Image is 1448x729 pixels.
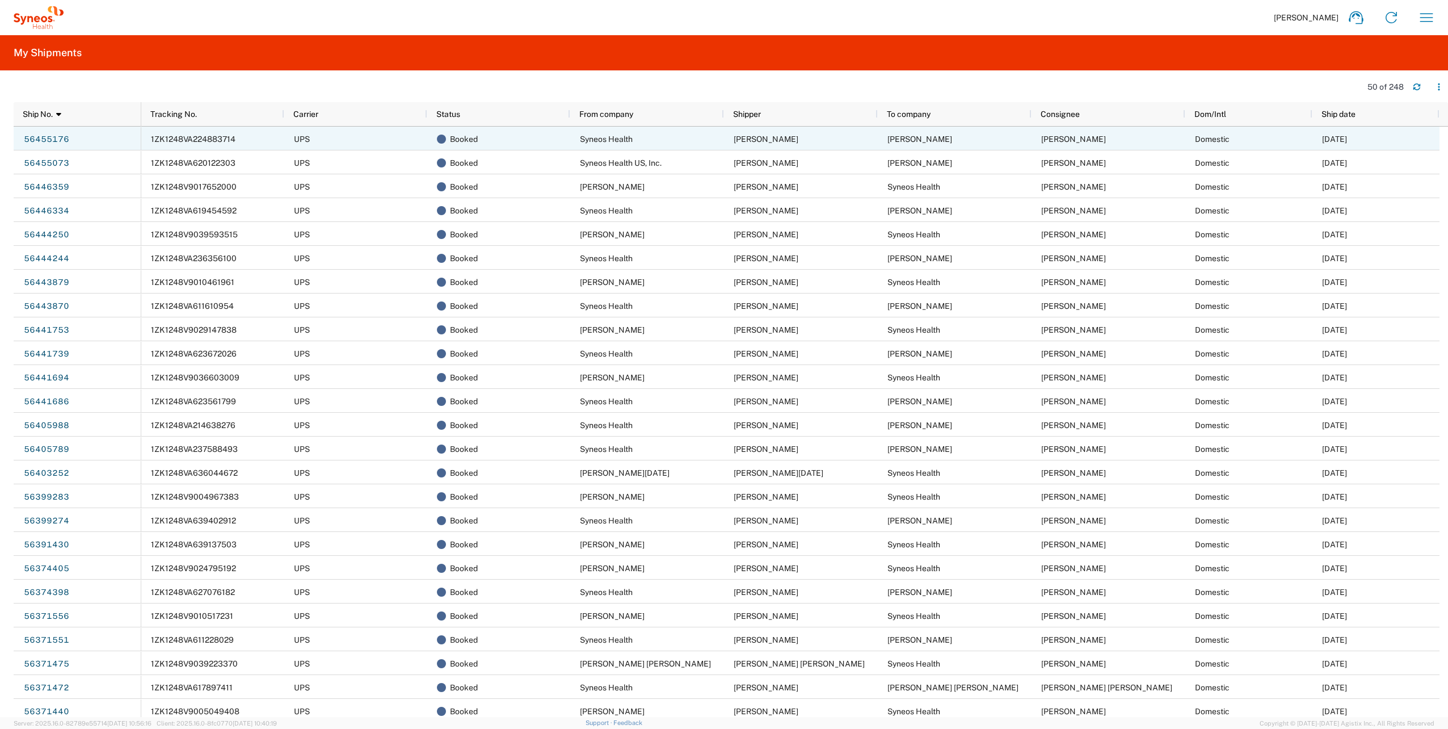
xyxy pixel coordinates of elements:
a: 56441694 [23,368,70,387]
span: Dom/Intl [1194,110,1226,119]
span: Syneos Health [887,659,940,668]
span: 08/01/2025 [1322,683,1347,692]
span: Ayman Abboud [1041,230,1106,239]
span: UPS [294,349,310,358]
span: Scott Salsman [887,445,952,454]
a: 56455176 [23,130,70,148]
span: Lori Evans [1041,516,1106,525]
span: Nichole Changaris [734,325,798,334]
span: Syneos Health [887,373,940,382]
span: Darrion Campbell-Walker [734,158,798,167]
span: Lena Pearl [887,158,952,167]
span: Mary Martini [1041,397,1106,406]
span: Marcel Reichert [887,301,952,311]
span: Domestic [1195,492,1230,501]
span: Lisa Perez [580,611,645,621]
span: Booked [450,127,478,151]
a: Feedback [613,719,642,726]
span: 1ZK1248VA639402912 [151,516,236,525]
a: 56441686 [23,392,70,410]
span: Ayman Abboud [1041,659,1106,668]
span: Booked [450,485,478,509]
span: Booked [450,270,478,294]
span: Marcel Reichert [734,278,798,287]
span: Syneos Health [580,683,633,692]
span: Domestic [1195,588,1230,597]
span: UPS [294,421,310,430]
span: Booked [450,389,478,413]
span: 08/06/2025 [1322,421,1347,430]
span: Booked [450,342,478,366]
span: UPS [294,516,310,525]
a: 56371551 [23,631,70,649]
span: 1ZK1248V9017652000 [151,182,237,191]
span: Domestic [1195,254,1230,263]
span: Rashida Noel [580,468,670,477]
span: UPS [294,325,310,334]
span: 1ZK1248VA214638276 [151,421,235,430]
a: 56399283 [23,488,70,506]
span: UPS [294,707,310,716]
span: Booked [450,604,478,628]
a: 56446334 [23,202,70,220]
span: Booked [450,294,478,318]
span: Ayman Abboud [734,421,798,430]
span: Rashida Noel [734,468,823,477]
span: 1ZK1248VA611228029 [151,635,234,644]
span: Syneos Health [887,611,940,621]
span: Syneos Health [887,182,940,191]
span: Domestic [1195,421,1230,430]
span: Jared Bruggerman [1041,254,1106,263]
span: UPS [294,611,310,621]
a: 56446359 [23,178,70,196]
span: Ship date [1321,110,1356,119]
a: 56371475 [23,655,70,673]
span: 1ZK1248VA627076182 [151,588,235,597]
span: Lena Pearl [1041,158,1106,167]
span: 08/01/2025 [1322,635,1347,644]
span: Khaleel Rahman [734,564,798,573]
span: 1ZK1248VA636044672 [151,468,238,477]
span: Jared Bruggerman [734,230,798,239]
span: Domestic [1195,516,1230,525]
span: Lisa Perez [734,611,798,621]
span: Syneos Health [580,635,633,644]
span: UPS [294,564,310,573]
span: Mary Martini [887,397,952,406]
span: 1ZK1248V9029147838 [151,325,237,334]
span: [DATE] 10:40:19 [233,720,277,727]
span: Ayman Abboud [734,635,798,644]
span: Domestic [1195,349,1230,358]
span: Jared Bruggerman [580,230,645,239]
span: 08/08/2025 [1322,254,1347,263]
a: 56371556 [23,607,70,625]
span: Nichole Changaris [887,349,952,358]
span: 08/08/2025 [1322,373,1347,382]
a: 56443870 [23,297,70,315]
span: Ayman Abboud [1041,468,1106,477]
span: Ayman Abboud [734,588,798,597]
span: UPS [294,254,310,263]
span: Ayman Abboud [734,135,798,144]
span: Syneos Health [887,540,940,549]
span: Catherine Devine [887,135,952,144]
span: Ayman Abboud [734,516,798,525]
span: Ayman Abboud [1041,492,1106,501]
span: Domestic [1195,445,1230,454]
span: Domestic [1195,278,1230,287]
a: 56444244 [23,249,70,267]
span: Lisa Perez [1041,635,1106,644]
span: Khaleel Rahman [1041,588,1106,597]
a: 56391430 [23,535,70,554]
span: Mary Martini [734,373,798,382]
span: Scott Salsman [1041,445,1106,454]
span: Lourdes Sanchez Davila [734,659,865,668]
span: 08/05/2025 [1322,516,1347,525]
span: Carrier [293,110,318,119]
span: Ayman Abboud [1041,707,1106,716]
span: Shipper [733,110,761,119]
span: Lori Evans [734,492,798,501]
span: UPS [294,588,310,597]
span: Booked [450,628,478,652]
span: Booked [450,509,478,533]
